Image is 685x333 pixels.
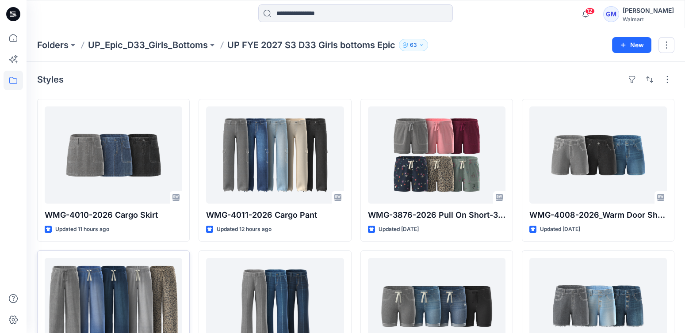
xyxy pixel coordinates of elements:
p: WMG-4008-2026_Warm Door Shorts_Opt2 [529,209,667,221]
p: Updated 11 hours ago [55,225,109,234]
button: New [612,37,651,53]
span: 12 [585,8,595,15]
a: WMG-4008-2026_Warm Door Shorts_Opt2 [529,106,667,204]
p: Updated [DATE] [540,225,580,234]
p: Updated 12 hours ago [217,225,272,234]
a: UP_Epic_D33_Girls_Bottoms [88,39,208,51]
a: Folders [37,39,69,51]
div: GM [603,6,619,22]
p: WMG-4011-2026 Cargo Pant [206,209,344,221]
p: Updated [DATE] [379,225,419,234]
button: 63 [399,39,428,51]
p: WMG-3876-2026 Pull On Short-3 Inseam [368,209,505,221]
a: WMG-3876-2026 Pull On Short-3 Inseam [368,106,505,204]
h4: Styles [37,74,64,85]
p: 63 [410,40,417,50]
a: WMG-4010-2026 Cargo Skirt [45,106,182,204]
div: Walmart [623,16,674,23]
a: WMG-4011-2026 Cargo Pant [206,106,344,204]
div: [PERSON_NAME] [623,5,674,16]
p: UP FYE 2027 S3 D33 Girls bottoms Epic [227,39,395,51]
p: WMG-4010-2026 Cargo Skirt [45,209,182,221]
